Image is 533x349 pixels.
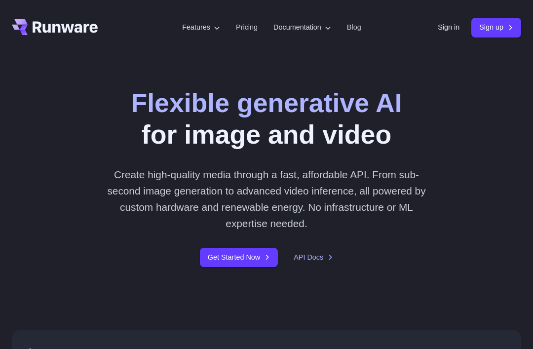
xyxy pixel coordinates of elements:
a: Pricing [236,22,258,33]
p: Create high-quality media through a fast, affordable API. From sub-second image generation to adv... [104,166,429,232]
label: Documentation [273,22,331,33]
a: Go to / [12,19,98,35]
a: Sign in [438,22,459,33]
label: Features [182,22,220,33]
strong: Flexible generative AI [131,88,402,117]
a: Get Started Now [200,248,278,267]
h1: for image and video [131,87,402,151]
a: Sign up [471,18,521,37]
a: API Docs [294,252,333,263]
a: Blog [347,22,361,33]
